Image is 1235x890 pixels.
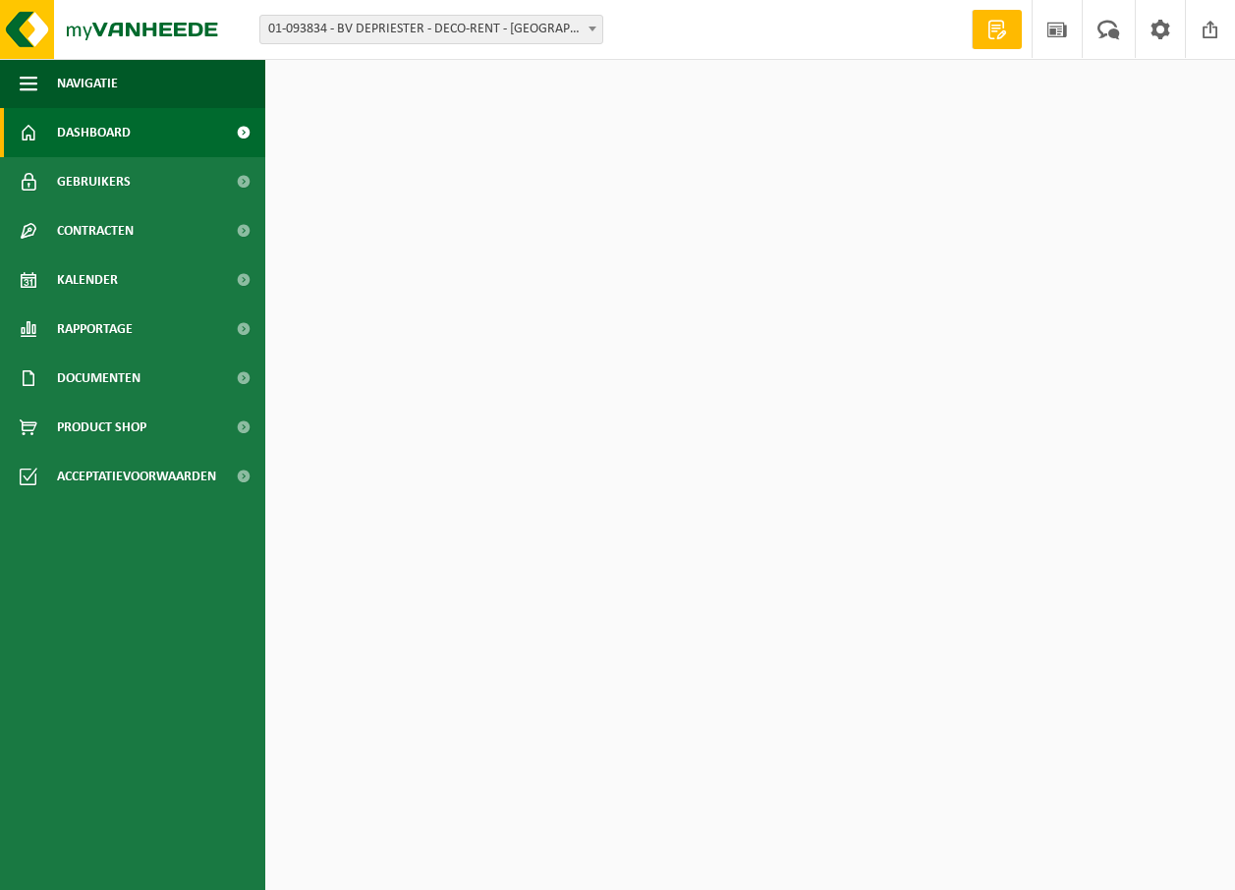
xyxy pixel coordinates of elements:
span: 01-093834 - BV DEPRIESTER - DECO-RENT - KLUISBERGEN [260,16,602,43]
span: Acceptatievoorwaarden [57,452,216,501]
span: Navigatie [57,59,118,108]
span: Contracten [57,206,134,255]
span: Rapportage [57,305,133,354]
span: Kalender [57,255,118,305]
span: Product Shop [57,403,146,452]
span: Gebruikers [57,157,131,206]
span: Dashboard [57,108,131,157]
span: 01-093834 - BV DEPRIESTER - DECO-RENT - KLUISBERGEN [259,15,603,44]
span: Documenten [57,354,140,403]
